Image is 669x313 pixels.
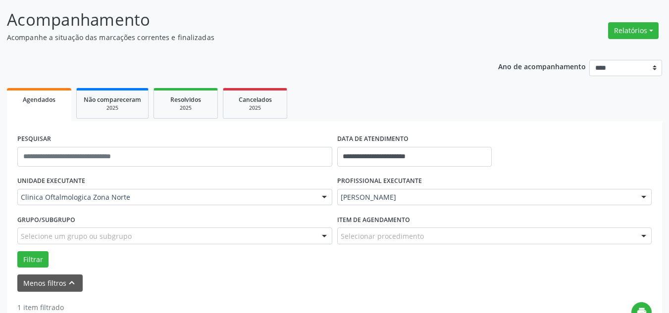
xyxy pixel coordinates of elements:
span: Resolvidos [170,95,201,104]
label: Grupo/Subgrupo [17,212,75,227]
label: PROFISSIONAL EXECUTANTE [337,174,422,189]
span: Selecione um grupo ou subgrupo [21,231,132,241]
label: Item de agendamento [337,212,410,227]
button: Filtrar [17,251,49,268]
span: Clinica Oftalmologica Zona Norte [21,192,312,202]
label: PESQUISAR [17,132,51,147]
label: UNIDADE EXECUTANTE [17,174,85,189]
p: Acompanhe a situação das marcações correntes e finalizadas [7,32,465,43]
p: Acompanhamento [7,7,465,32]
div: 2025 [230,104,280,112]
span: Cancelados [239,95,272,104]
button: Menos filtroskeyboard_arrow_up [17,274,83,292]
i: keyboard_arrow_up [66,277,77,288]
span: Não compareceram [84,95,141,104]
p: Ano de acompanhamento [498,60,586,72]
button: Relatórios [608,22,659,39]
span: Agendados [23,95,55,104]
label: DATA DE ATENDIMENTO [337,132,409,147]
div: 2025 [84,104,141,112]
div: 1 item filtrado [17,302,115,313]
span: [PERSON_NAME] [341,192,632,202]
div: 2025 [161,104,210,112]
span: Selecionar procedimento [341,231,424,241]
